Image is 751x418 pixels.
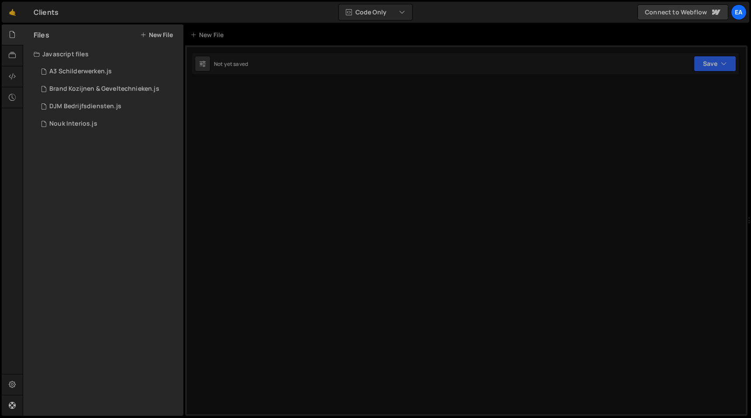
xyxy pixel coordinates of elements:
button: New File [140,31,173,38]
div: Not yet saved [214,60,248,68]
h2: Files [34,30,49,40]
div: 15606/43253.js [34,63,183,80]
div: Clients [34,7,59,17]
div: Brand Kozijnen & Geveltechnieken.js [49,85,159,93]
div: Javascript files [23,45,183,63]
a: Connect to Webflow [637,4,728,20]
div: DJM Bedrijfsdiensten.js [49,103,121,110]
a: 🤙 [2,2,23,23]
div: Nouk Interios.js [49,120,97,128]
div: 15606/44648.js [34,80,183,98]
button: Save [694,56,736,72]
button: Code Only [339,4,412,20]
div: 15606/42546.js [34,115,183,133]
div: A3 Schilderwerken.js [49,68,112,75]
div: New File [190,31,227,39]
a: Ea [731,4,747,20]
div: 15606/41349.js [34,98,183,115]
